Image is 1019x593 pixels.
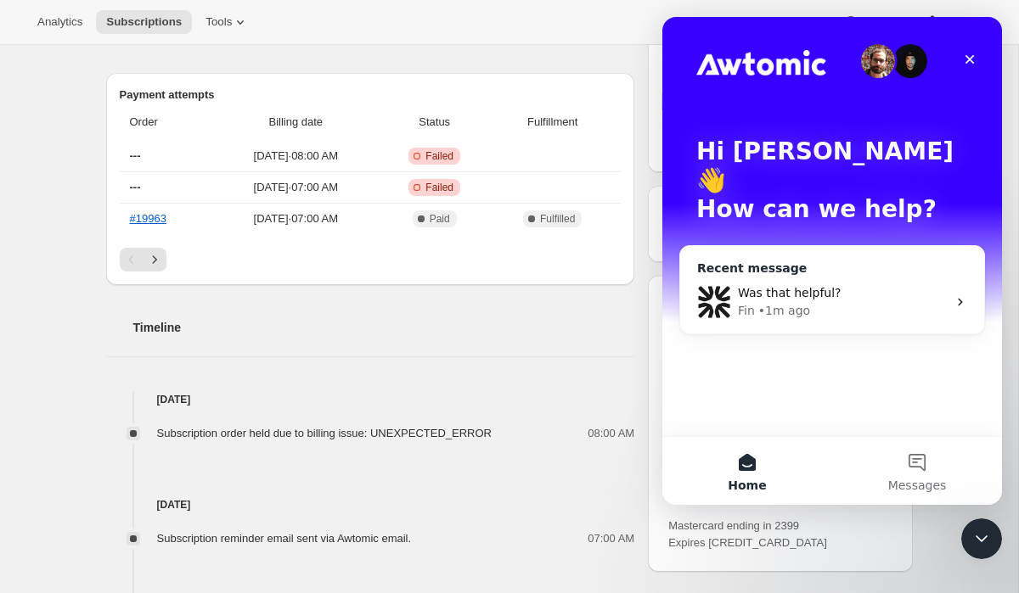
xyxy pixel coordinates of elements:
button: Help [832,10,909,34]
th: Order [120,103,212,141]
span: Subscriptions [106,15,182,29]
button: Tools [195,10,259,34]
iframe: Intercom live chat [961,518,1002,559]
span: Subscription order held due to billing issue: UNEXPECTED_ERROR [157,427,493,439]
span: [DATE] · 07:00 AM [217,210,374,227]
nav: Pagination [120,248,622,271]
span: Help [859,15,882,29]
button: Subscriptions [96,10,192,34]
button: Next [143,248,166,271]
span: --- [130,181,141,193]
span: Subscription reminder email sent via Awtomic email. [157,532,412,545]
button: Settings [914,10,992,34]
span: Settings [941,15,982,29]
span: [DATE] · 07:00 AM [217,179,374,196]
h2: Payment attempts [120,87,622,103]
span: 08:00 AM [588,425,634,442]
span: Mastercard ending in 2399 Expires [CREDIT_CARD_DATA] [668,519,827,549]
span: Status [385,114,484,131]
button: Analytics [27,10,93,34]
span: Analytics [37,15,82,29]
span: Tools [205,15,232,29]
span: 07:00 AM [588,530,634,547]
span: Paid [430,212,450,226]
span: [DATE] · 08:00 AM [217,148,374,165]
span: Failed [425,149,453,163]
h2: Timeline [133,319,635,336]
a: #19963 [130,212,166,225]
span: --- [130,149,141,162]
span: Fulfillment [494,114,611,131]
span: Fulfilled [540,212,575,226]
h4: [DATE] [106,496,635,513]
h4: [DATE] [106,391,635,408]
span: Billing date [217,114,374,131]
span: Failed [425,181,453,194]
iframe: Intercom live chat [662,17,1002,505]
